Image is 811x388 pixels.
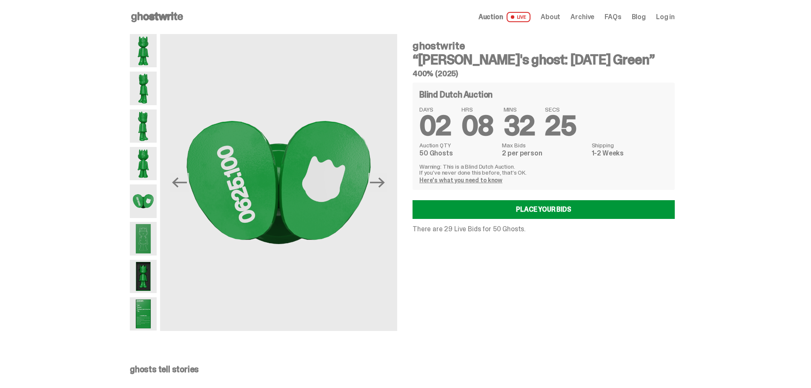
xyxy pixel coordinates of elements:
[545,106,576,112] span: SECS
[592,150,668,157] dd: 1-2 Weeks
[130,365,675,374] p: ghosts tell stories
[419,176,502,184] a: Here's what you need to know
[419,108,451,144] span: 02
[413,200,675,219] a: Place your Bids
[170,173,189,192] button: Previous
[130,260,157,293] img: Schrodinger_Green_Hero_13.png
[130,109,157,143] img: Schrodinger_Green_Hero_3.png
[479,12,530,22] a: Auction LIVE
[570,14,594,20] a: Archive
[541,14,560,20] a: About
[130,222,157,255] img: Schrodinger_Green_Hero_9.png
[479,14,503,20] span: Auction
[130,147,157,180] img: Schrodinger_Green_Hero_6.png
[605,14,621,20] a: FAQs
[413,226,675,233] p: There are 29 Live Bids for 50 Ghosts.
[419,164,668,175] p: Warning: This is a Blind Dutch Auction. If you’ve never done this before, that’s OK.
[419,142,497,148] dt: Auction QTY
[632,14,646,20] a: Blog
[504,108,535,144] span: 32
[419,150,497,157] dd: 50 Ghosts
[130,297,157,331] img: Schrodinger_Green_Hero_12.png
[502,150,586,157] dd: 2 per person
[507,12,531,22] span: LIVE
[592,142,668,148] dt: Shipping
[130,34,157,67] img: Schrodinger_Green_Hero_1.png
[160,34,397,331] img: Schrodinger_Green_Hero_7.png
[461,108,493,144] span: 08
[545,108,576,144] span: 25
[461,106,493,112] span: HRS
[413,53,675,66] h3: “[PERSON_NAME]'s ghost: [DATE] Green”
[368,173,387,192] button: Next
[130,184,157,218] img: Schrodinger_Green_Hero_7.png
[656,14,675,20] a: Log in
[413,70,675,78] h5: 400% (2025)
[502,142,586,148] dt: Max Bids
[504,106,535,112] span: MINS
[413,41,675,51] h4: ghostwrite
[419,90,493,99] h4: Blind Dutch Auction
[130,72,157,105] img: Schrodinger_Green_Hero_2.png
[419,106,451,112] span: DAYS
